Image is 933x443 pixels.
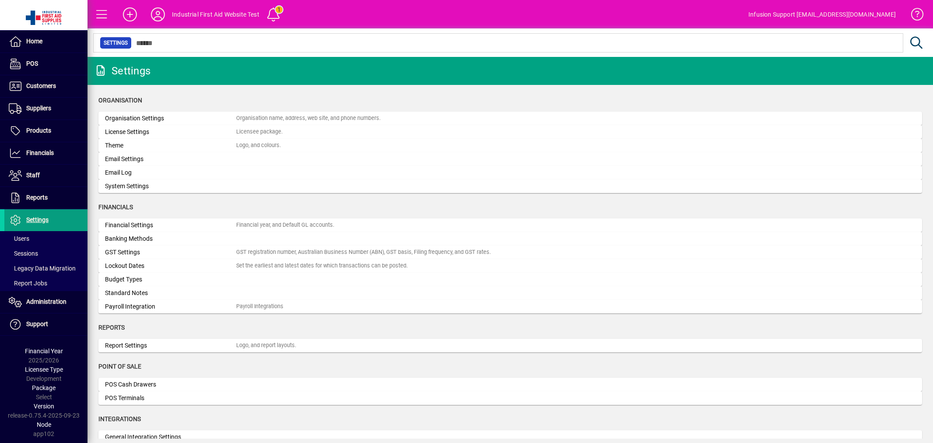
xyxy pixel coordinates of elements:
[105,275,236,284] div: Budget Types
[105,155,236,164] div: Email Settings
[98,166,922,179] a: Email Log
[26,172,40,179] span: Staff
[4,98,87,120] a: Suppliers
[236,262,408,270] div: Set the earliest and latest dates for which transactions can be posted.
[26,216,49,223] span: Settings
[34,403,54,410] span: Version
[105,341,236,350] div: Report Settings
[105,432,236,442] div: General Integration Settings
[4,231,87,246] a: Users
[105,302,236,311] div: Payroll Integration
[4,31,87,53] a: Home
[104,39,128,47] span: Settings
[4,142,87,164] a: Financials
[32,384,56,391] span: Package
[236,341,296,350] div: Logo, and report layouts.
[4,187,87,209] a: Reports
[4,246,87,261] a: Sessions
[98,139,922,152] a: ThemeLogo, and colours.
[105,221,236,230] div: Financial Settings
[9,235,29,242] span: Users
[144,7,172,22] button: Profile
[172,7,259,21] div: Industrial First Aid Website Test
[98,218,922,232] a: Financial SettingsFinancial year, and Default GL accounts.
[105,394,236,403] div: POS Terminals
[98,179,922,193] a: System Settings
[105,168,236,177] div: Email Log
[94,64,150,78] div: Settings
[25,366,63,373] span: Licensee Type
[236,302,283,311] div: Payroll Integrations
[98,339,922,352] a: Report SettingsLogo, and report layouts.
[105,141,236,150] div: Theme
[98,286,922,300] a: Standard Notes
[98,415,141,422] span: Integrations
[26,105,51,112] span: Suppliers
[105,380,236,389] div: POS Cash Drawers
[98,363,141,370] span: Point of Sale
[26,60,38,67] span: POS
[98,204,133,211] span: Financials
[105,182,236,191] div: System Settings
[26,149,54,156] span: Financials
[236,141,281,150] div: Logo, and colours.
[98,324,125,331] span: Reports
[236,248,491,257] div: GST registration number, Australian Business Number (ABN), GST basis, Filing frequency, and GST r...
[105,261,236,271] div: Lockout Dates
[4,75,87,97] a: Customers
[4,291,87,313] a: Administration
[98,97,142,104] span: Organisation
[98,125,922,139] a: License SettingsLicensee package.
[105,248,236,257] div: GST Settings
[98,391,922,405] a: POS Terminals
[905,2,922,30] a: Knowledge Base
[98,112,922,125] a: Organisation SettingsOrganisation name, address, web site, and phone numbers.
[9,280,47,287] span: Report Jobs
[26,82,56,89] span: Customers
[98,273,922,286] a: Budget Types
[26,127,51,134] span: Products
[105,127,236,137] div: License Settings
[236,221,334,229] div: Financial year, and Default GL accounts.
[748,7,896,21] div: Infusion Support [EMAIL_ADDRESS][DOMAIN_NAME]
[26,320,48,327] span: Support
[26,194,48,201] span: Reports
[4,313,87,335] a: Support
[9,265,76,272] span: Legacy Data Migration
[105,114,236,123] div: Organisation Settings
[105,234,236,243] div: Banking Methods
[98,152,922,166] a: Email Settings
[98,378,922,391] a: POS Cash Drawers
[26,38,42,45] span: Home
[116,7,144,22] button: Add
[236,114,381,123] div: Organisation name, address, web site, and phone numbers.
[4,53,87,75] a: POS
[25,348,63,355] span: Financial Year
[98,246,922,259] a: GST SettingsGST registration number, Australian Business Number (ABN), GST basis, Filing frequenc...
[4,120,87,142] a: Products
[4,276,87,291] a: Report Jobs
[105,288,236,298] div: Standard Notes
[236,128,283,136] div: Licensee package.
[26,298,66,305] span: Administration
[4,261,87,276] a: Legacy Data Migration
[98,232,922,246] a: Banking Methods
[98,259,922,273] a: Lockout DatesSet the earliest and latest dates for which transactions can be posted.
[37,421,51,428] span: Node
[9,250,38,257] span: Sessions
[4,165,87,186] a: Staff
[98,300,922,313] a: Payroll IntegrationPayroll Integrations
